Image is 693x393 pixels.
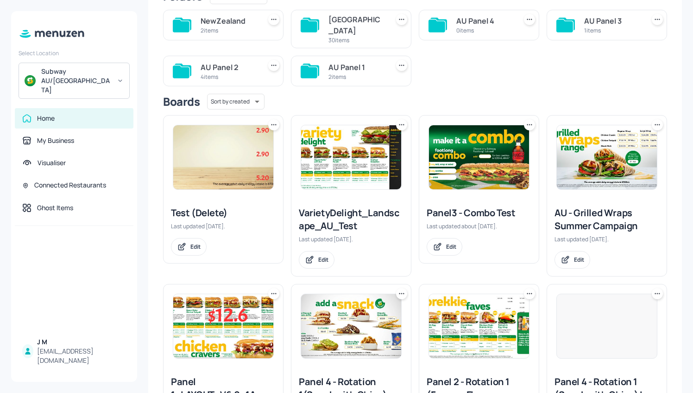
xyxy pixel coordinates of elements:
[328,62,385,73] div: AU Panel 1
[301,125,401,189] img: 2025-08-29-1756439023252n29rpqqk52.jpeg
[37,347,126,365] div: [EMAIL_ADDRESS][DOMAIN_NAME]
[37,136,74,145] div: My Business
[201,15,257,26] div: NewZealand
[328,73,385,81] div: 2 items
[34,180,106,190] div: Connected Restaurants
[557,125,657,189] img: 2024-12-19-1734584245950k86txo84it.jpeg
[171,222,276,230] div: Last updated [DATE].
[299,235,403,243] div: Last updated [DATE].
[456,15,513,26] div: AU Panel 4
[301,294,401,358] img: 2024-10-30-1730249782100jweh1mnj9x.jpeg
[37,337,126,347] div: J M
[429,125,529,189] img: 2025-08-07-1754562241714zf1t2x7jm3b.jpeg
[201,62,257,73] div: AU Panel 2
[299,206,403,232] div: VarietyDelight_Landscape_AU_Test
[41,67,111,95] div: Subway AU/[GEOGRAPHIC_DATA]
[201,73,257,81] div: 4 items
[173,294,273,358] img: 2025-08-07-1754560946348toavwcegvaj.jpeg
[554,235,659,243] div: Last updated [DATE].
[584,26,641,34] div: 1 items
[190,243,201,251] div: Edit
[173,125,273,189] img: 2025-09-15-1757922545768gabwwr35u1l.jpeg
[25,75,36,86] img: avatar
[37,203,73,213] div: Ghost Items
[328,36,385,44] div: 30 items
[207,92,265,111] div: Sort by created
[584,15,641,26] div: AU Panel 3
[427,222,531,230] div: Last updated about [DATE].
[163,94,200,109] div: Boards
[38,158,66,168] div: Visualiser
[171,206,276,219] div: Test (Delete)
[37,114,55,123] div: Home
[554,206,659,232] div: AU - Grilled Wraps Summer Campaign
[201,26,257,34] div: 2 items
[574,256,584,264] div: Edit
[19,49,130,57] div: Select Location
[318,256,328,264] div: Edit
[427,206,531,219] div: Panel3 - Combo Test
[429,294,529,358] img: 2025-08-04-1754288214393g8m6ggcpjt6.jpeg
[456,26,513,34] div: 0 items
[328,14,385,36] div: [GEOGRAPHIC_DATA]
[446,243,456,251] div: Edit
